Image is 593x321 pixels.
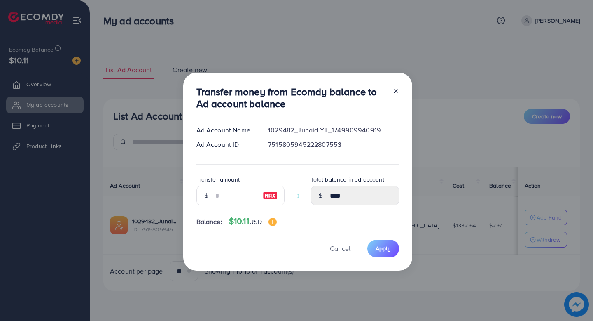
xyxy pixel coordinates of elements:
[190,125,262,135] div: Ad Account Name
[263,191,278,201] img: image
[249,217,262,226] span: USD
[268,218,277,226] img: image
[367,240,399,257] button: Apply
[261,125,405,135] div: 1029482_Junaid YT_1749909940919
[229,216,277,227] h4: $10.11
[261,140,405,149] div: 7515805945222807553
[330,244,350,253] span: Cancel
[320,240,361,257] button: Cancel
[196,217,222,227] span: Balance:
[311,175,384,184] label: Total balance in ad account
[196,86,386,110] h3: Transfer money from Ecomdy balance to Ad account balance
[196,175,240,184] label: Transfer amount
[190,140,262,149] div: Ad Account ID
[376,244,391,253] span: Apply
